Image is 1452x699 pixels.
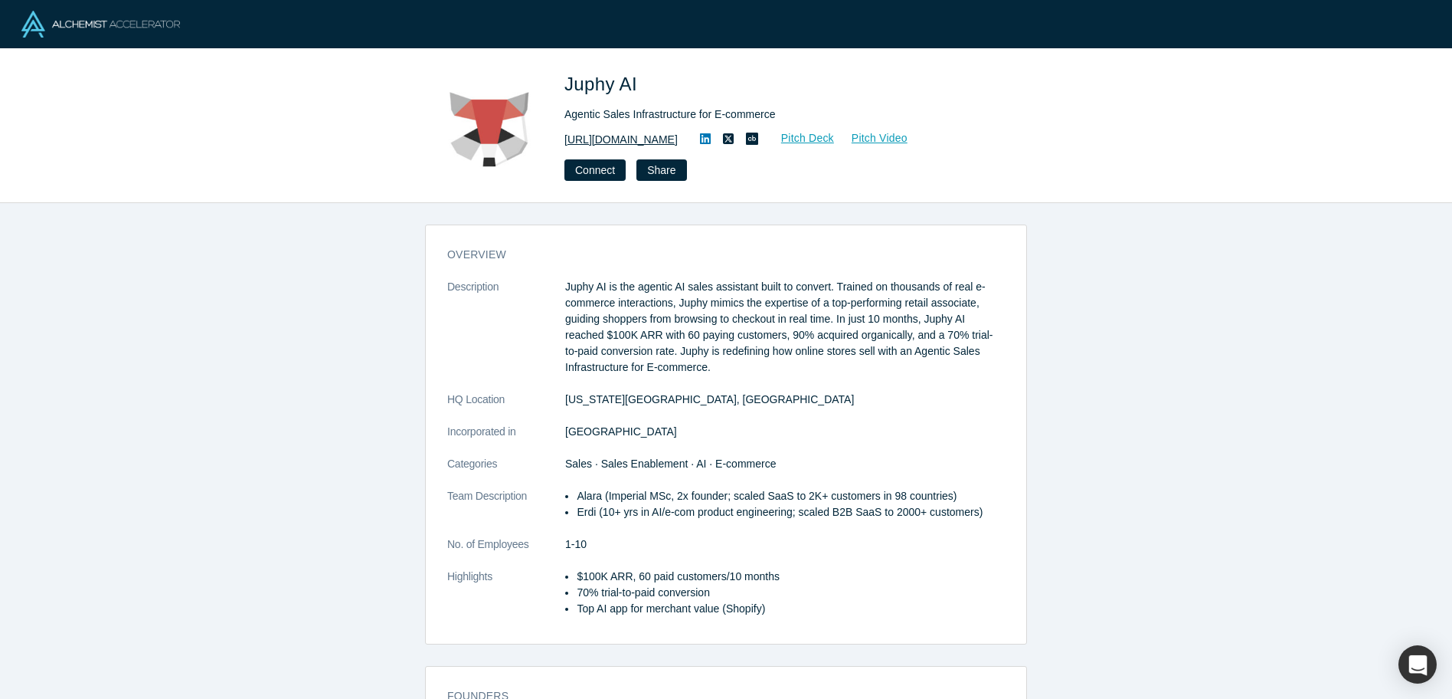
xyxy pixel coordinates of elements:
dt: Highlights [447,569,565,633]
p: 70% trial-to-paid conversion [577,585,1005,601]
p: Juphy AI is the agentic AI sales assistant built to convert. Trained on thousands of real e-comme... [565,279,1005,376]
img: Juphy AI's Logo [436,71,543,178]
a: Pitch Deck [764,130,835,147]
dt: Categories [447,456,565,488]
a: [URL][DOMAIN_NAME] [564,132,678,148]
dt: Team Description [447,488,565,537]
dt: HQ Location [447,392,565,424]
span: Juphy AI [564,74,643,94]
dd: 1-10 [565,537,1005,553]
dt: Incorporated in [447,424,565,456]
p: Erdi (10+ yrs in AI/e-com product engineering; scaled B2B SaaS to 2000+ customers) [577,504,1005,520]
img: Alchemist Logo [21,11,180,38]
div: Agentic Sales Infrastructure for E-commerce [564,107,993,123]
button: Connect [564,159,626,181]
p: Alara (Imperial MSc, 2x founder; scaled SaaS to 2K+ customers in 98 countries) [577,488,1005,504]
p: Top AI app for merchant value (Shopify) [577,601,1005,617]
dd: [GEOGRAPHIC_DATA] [565,424,1005,440]
dt: No. of Employees [447,537,565,569]
button: Share [636,159,686,181]
h3: overview [447,247,983,263]
span: Sales · Sales Enablement · AI · E-commerce [565,458,776,470]
p: $100K ARR, 60 paid customers/10 months [577,569,1005,585]
a: Pitch Video [835,130,908,147]
dd: [US_STATE][GEOGRAPHIC_DATA], [GEOGRAPHIC_DATA] [565,392,1005,408]
dt: Description [447,279,565,392]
